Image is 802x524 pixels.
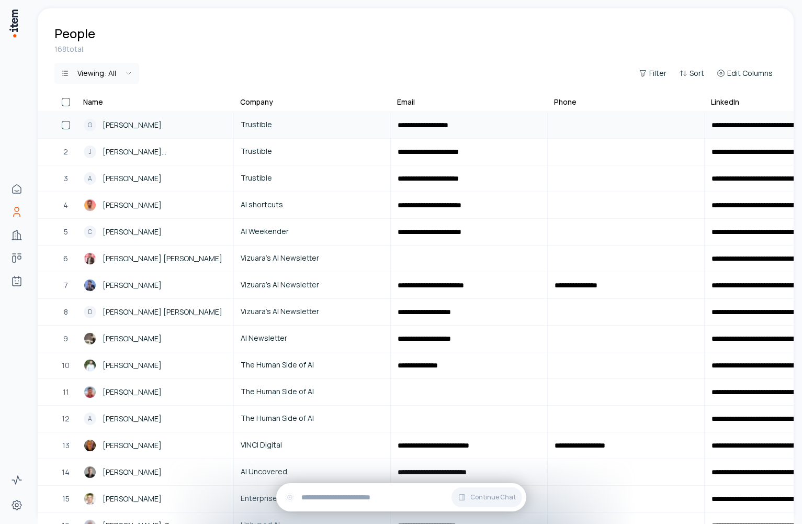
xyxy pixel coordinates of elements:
button: Sort [675,66,708,81]
span: [PERSON_NAME] [PERSON_NAME] [103,306,222,318]
span: [PERSON_NAME] [103,173,162,184]
span: [PERSON_NAME] [103,199,162,211]
a: Elvis Saravia[PERSON_NAME] [77,326,233,351]
img: Giancarlo Mori [84,466,96,478]
span: Enterprise AI Governance [241,493,383,504]
a: Trustible [234,166,390,191]
a: Vizuara’s AI Newsletter [234,299,390,325]
span: [PERSON_NAME] [103,360,162,371]
a: Giancarlo Mori[PERSON_NAME] [77,460,233,485]
span: The Human Side of AI [241,386,383,397]
span: Edit Columns [727,68,773,79]
div: Phone [554,97,577,107]
a: Activity [6,470,27,490]
span: [PERSON_NAME] [103,466,162,478]
a: AI Newsletter [234,326,390,351]
span: AI Newsletter [241,332,383,344]
a: AI Weekender [234,219,390,244]
span: [PERSON_NAME] ([PERSON_NAME]) [PERSON_NAME] [103,146,227,158]
div: D [84,306,96,318]
img: Chappy Asel [84,386,96,398]
a: The Human Side of AI [234,353,390,378]
a: Ardit Sulce[PERSON_NAME] [77,193,233,218]
a: Vizuara’s AI Newsletter [234,273,390,298]
span: Vizuara’s AI Newsletter [241,252,383,264]
span: [PERSON_NAME] [103,333,162,344]
div: 168 total [54,44,777,54]
a: Fabio Bottacci[PERSON_NAME] [77,433,233,458]
span: AI Weekender [241,226,383,237]
div: C [84,226,96,238]
a: Eric Fett[PERSON_NAME] [77,353,233,378]
span: AI shortcuts [241,199,383,210]
span: 2 [63,146,68,158]
span: Vizuara’s AI Newsletter [241,279,383,291]
div: Name [83,97,103,107]
div: Email [397,97,415,107]
span: VINCI Digital [241,439,383,451]
div: LinkedIn [711,97,739,107]
span: 9 [63,333,68,344]
span: Trustible [241,172,383,184]
img: Oliver Patel [84,493,96,505]
a: A[PERSON_NAME] [77,166,233,191]
a: Chappy Asel[PERSON_NAME] [77,380,233,405]
span: 10 [62,360,70,371]
img: Fabio Bottacci [84,439,96,452]
span: 5 [64,226,68,238]
a: Settings [6,495,27,516]
img: Ardit Sulce [84,199,96,211]
span: 6 [63,253,68,264]
span: Trustible [241,119,383,130]
span: 4 [63,199,68,211]
span: 12 [62,413,70,425]
a: VINCI Digital [234,433,390,458]
span: The Human Side of AI [241,412,383,424]
a: Dr. Rajat Dandekar[PERSON_NAME] [77,273,233,298]
a: The Human Side of AI [234,406,390,431]
span: Continue Chat [470,493,516,501]
span: The Human Side of AI [241,359,383,371]
span: [PERSON_NAME] [103,413,162,425]
span: Vizuara’s AI Newsletter [241,306,383,317]
a: Agents [6,271,27,292]
span: [PERSON_NAME] [103,226,162,238]
span: [PERSON_NAME] [PERSON_NAME] [103,253,222,264]
a: Companies [6,225,27,246]
span: Filter [649,68,667,79]
button: Continue Chat [451,487,522,507]
span: 7 [64,280,68,291]
div: A [84,412,96,425]
a: The Human Side of AI [234,380,390,405]
span: [PERSON_NAME] [103,386,162,398]
span: Sort [690,68,704,79]
div: Company [240,97,273,107]
span: [PERSON_NAME] [103,119,162,131]
img: Dr. Rajat Dandekar [84,279,96,292]
div: G [84,119,96,131]
img: Eric Fett [84,359,96,372]
a: Home [6,179,27,199]
img: Dr. Raj Abhijit Dandekar [84,252,96,265]
span: 13 [62,440,70,451]
span: AI Uncovered [241,466,383,477]
img: Item Brain Logo [8,8,19,38]
img: Elvis Saravia [84,332,96,345]
a: J[PERSON_NAME] ([PERSON_NAME]) [PERSON_NAME] [77,139,233,164]
span: Trustible [241,146,383,157]
a: Deals [6,248,27,269]
a: C[PERSON_NAME] [77,219,233,244]
span: [PERSON_NAME] [103,280,162,291]
div: Viewing: [77,68,116,79]
div: Continue Chat [276,483,526,511]
a: People [6,202,27,222]
a: Dr. Raj Abhijit Dandekar[PERSON_NAME] [PERSON_NAME] [77,246,233,271]
h1: People [54,25,95,42]
span: 3 [64,173,68,184]
a: AI Uncovered [234,460,390,485]
span: [PERSON_NAME] [103,493,162,505]
a: Trustible [234,113,390,138]
div: A [84,172,96,185]
button: Edit Columns [713,66,777,81]
span: 14 [62,466,70,478]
